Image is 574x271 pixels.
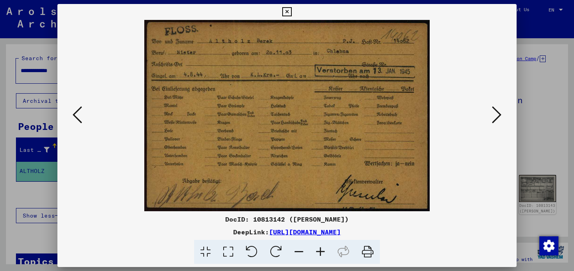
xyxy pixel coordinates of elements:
[269,228,341,236] a: [URL][DOMAIN_NAME]
[539,236,558,255] img: Change consent
[57,214,517,224] div: DocID: 10813142 ([PERSON_NAME])
[85,20,489,211] img: 001.jpg
[57,227,517,237] div: DeepLink:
